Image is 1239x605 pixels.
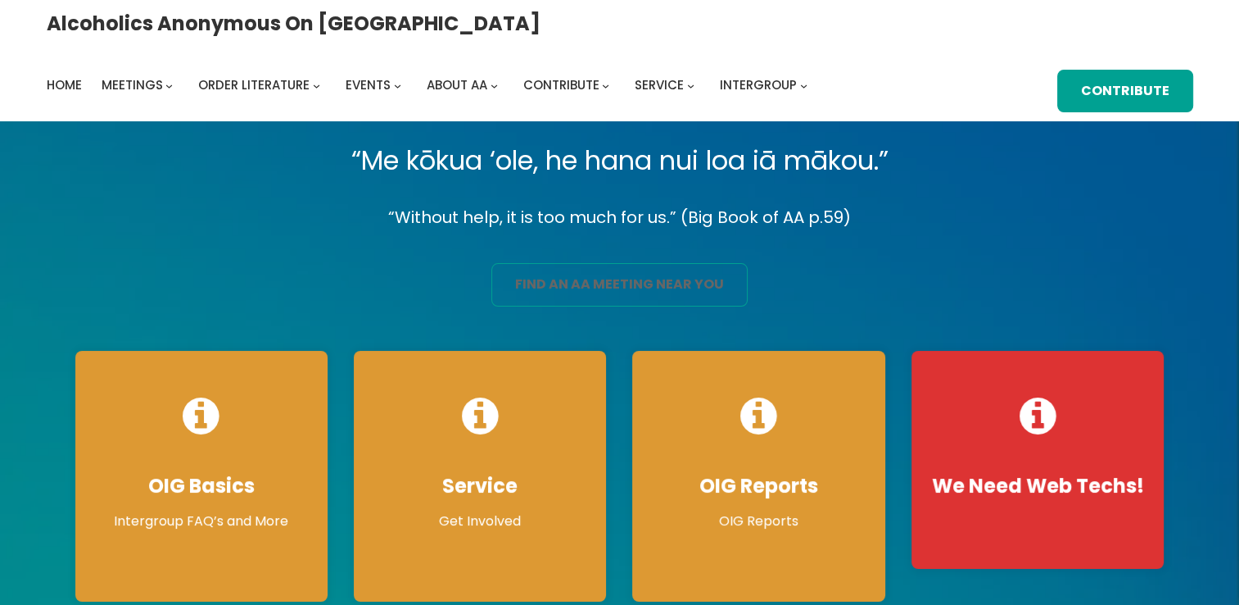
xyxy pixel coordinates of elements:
span: Service [635,76,684,93]
a: Contribute [1057,70,1193,113]
span: Order Literature [198,76,310,93]
a: Contribute [523,74,599,97]
button: Service submenu [687,82,694,89]
button: Events submenu [394,82,401,89]
h4: We Need Web Techs! [928,474,1147,498]
a: Service [635,74,684,97]
p: “Me kōkua ‘ole, he hana nui loa iā mākou.” [62,138,1178,184]
a: Intergroup [720,74,797,97]
a: Home [47,74,82,97]
h4: OIG Reports [649,474,868,498]
nav: Intergroup [47,74,813,97]
button: Intergroup submenu [800,82,807,89]
a: About AA [427,74,487,97]
p: Get Involved [370,512,590,531]
a: find an aa meeting near you [491,263,748,307]
p: “Without help, it is too much for us.” (Big Book of AA p.59) [62,203,1178,232]
h4: Service [370,474,590,498]
p: Intergroup FAQ’s and More [92,512,311,531]
button: Contribute submenu [602,82,609,89]
a: Alcoholics Anonymous on [GEOGRAPHIC_DATA] [47,6,540,41]
p: OIG Reports [649,512,868,531]
span: Intergroup [720,76,797,93]
button: Order Literature submenu [313,82,320,89]
span: About AA [427,76,487,93]
span: Events [346,76,391,93]
span: Contribute [523,76,599,93]
button: Meetings submenu [165,82,173,89]
h4: OIG Basics [92,474,311,498]
a: Events [346,74,391,97]
a: Meetings [102,74,163,97]
button: About AA submenu [491,82,498,89]
span: Home [47,76,82,93]
span: Meetings [102,76,163,93]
